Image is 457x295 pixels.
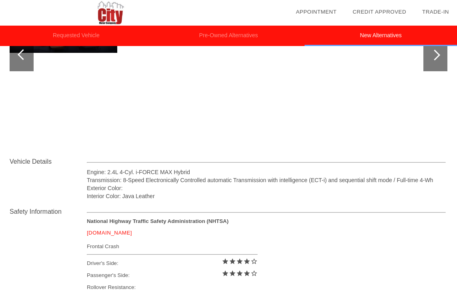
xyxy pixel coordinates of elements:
i: star [222,270,229,277]
i: star [222,258,229,265]
strong: National Highway Traffic Safety Administration (NHTSA) [87,218,228,224]
i: star [229,270,236,277]
i: star [236,258,243,265]
i: star [243,258,251,265]
div: Vehicle Details [10,157,87,167]
a: Trade-In [422,9,449,15]
div: Interior Color: Java Leather [87,192,446,200]
a: [DOMAIN_NAME] [87,230,132,236]
div: Safety Information [10,207,87,217]
i: star_border [251,270,258,277]
a: Appointment [296,9,337,15]
div: Transmission: 8-Speed Electronically Controlled automatic Transmission with intelligence (ECT-i) ... [87,176,446,184]
div: Passenger's Side: [87,269,258,281]
div: Exterior Color: [87,184,446,192]
div: Driver's Side: [87,257,258,269]
i: star [243,270,251,277]
div: Engine: 2.4L 4-Cyl. i-FORCE MAX Hybrid [87,168,446,176]
div: Rollover Resistance: [87,281,258,293]
a: Credit Approved [353,9,406,15]
i: star [229,258,236,265]
li: Pre-Owned Alternatives [152,26,305,46]
i: star [236,270,243,277]
li: New Alternatives [305,26,457,46]
div: Frontal Crash [87,241,258,251]
i: star_border [251,258,258,265]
